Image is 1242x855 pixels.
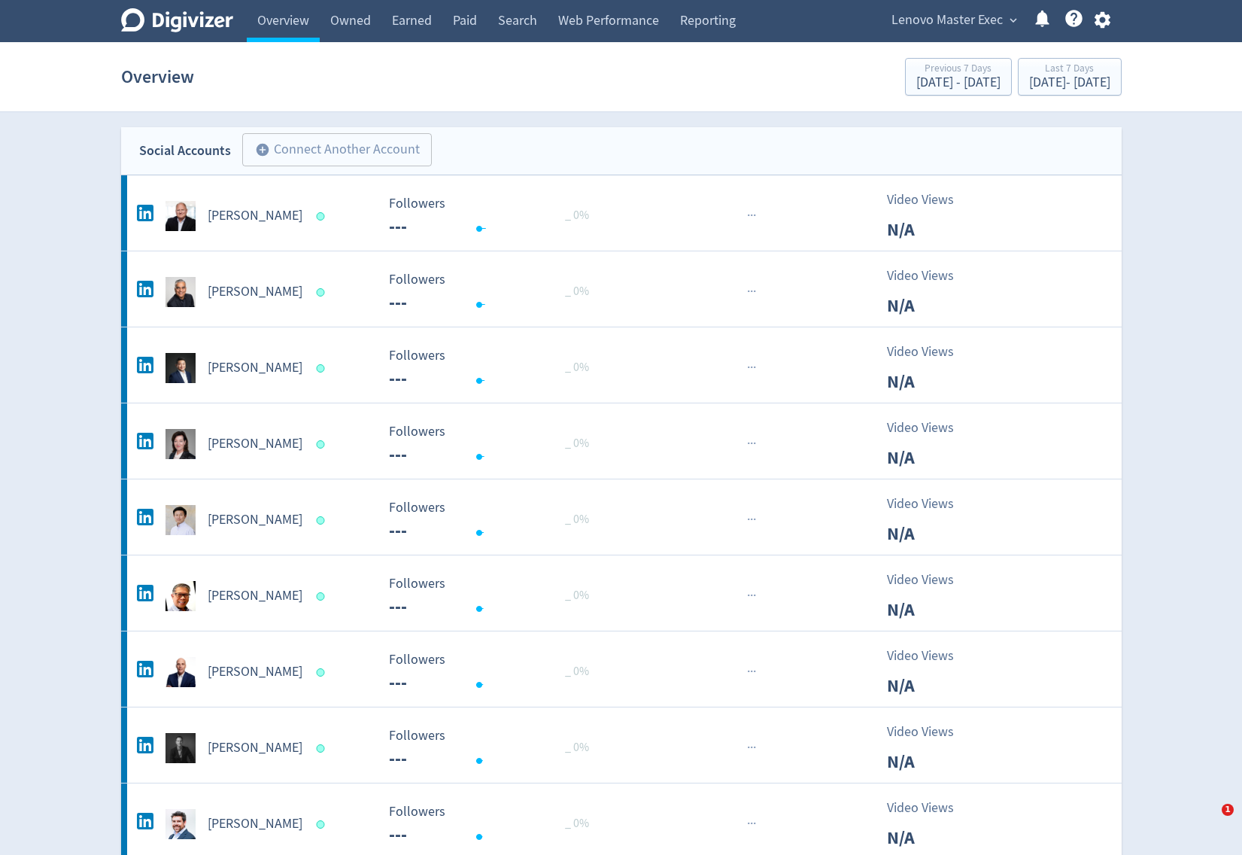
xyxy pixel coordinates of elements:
span: _ 0% [565,588,589,603]
span: Data last synced: 1 Oct 2025, 10:02am (AEST) [316,364,329,373]
h5: [PERSON_NAME] [208,739,302,757]
p: Video Views [887,646,973,666]
p: N/A [887,292,973,319]
span: Data last synced: 30 Sep 2025, 11:02pm (AEST) [316,668,329,677]
span: · [750,738,753,757]
button: Previous 7 Days[DATE] - [DATE] [905,58,1012,96]
p: N/A [887,596,973,623]
h5: [PERSON_NAME] [208,815,302,833]
img: George Toh undefined [165,505,196,535]
p: N/A [887,216,973,243]
p: N/A [887,368,973,395]
a: Eddie Ang 洪珵东 undefined[PERSON_NAME] Followers --- Followers --- _ 0%···Video ViewsN/A [121,327,1122,403]
span: · [747,434,750,453]
span: · [750,586,753,605]
a: Dilip Bhatia undefined[PERSON_NAME] Followers --- Followers --- _ 0%···Video ViewsN/A [121,251,1122,327]
p: Video Views [887,570,973,590]
span: · [753,358,756,377]
span: · [747,206,750,225]
a: John Stamer undefined[PERSON_NAME] Followers --- Followers --- _ 0%···Video ViewsN/A [121,631,1122,707]
span: · [750,282,753,301]
span: · [750,662,753,681]
span: _ 0% [565,664,589,679]
span: · [753,586,756,605]
img: Marco Andresen undefined [165,733,196,763]
span: · [750,358,753,377]
span: · [753,510,756,529]
img: John Stamer undefined [165,657,196,687]
span: · [753,662,756,681]
span: _ 0% [565,208,589,223]
span: · [753,814,756,833]
p: Video Views [887,722,973,742]
svg: Followers --- [381,729,607,768]
h5: [PERSON_NAME] [208,511,302,529]
a: Emily Ketchen undefined[PERSON_NAME] Followers --- Followers --- _ 0%···Video ViewsN/A [121,403,1122,479]
span: · [753,738,756,757]
span: · [747,358,750,377]
svg: Followers --- [381,348,607,388]
p: N/A [887,748,973,775]
svg: Followers --- [381,501,607,540]
p: N/A [887,672,973,699]
p: Video Views [887,266,973,286]
a: George Toh undefined[PERSON_NAME] Followers --- Followers --- _ 0%···Video ViewsN/A [121,479,1122,555]
span: · [750,814,753,833]
h5: [PERSON_NAME] [208,283,302,301]
span: 1 [1222,804,1234,816]
span: Data last synced: 1 Oct 2025, 12:01am (AEST) [316,820,329,829]
img: Eddie Ang 洪珵东 undefined [165,353,196,383]
button: Last 7 Days[DATE]- [DATE] [1018,58,1122,96]
p: Video Views [887,190,973,210]
div: Last 7 Days [1029,63,1110,76]
p: N/A [887,824,973,851]
span: Data last synced: 1 Oct 2025, 4:02am (AEST) [316,592,329,601]
img: Dilip Bhatia undefined [165,277,196,307]
span: · [747,282,750,301]
a: Daryl Cromer undefined[PERSON_NAME] Followers --- Followers --- _ 0%···Video ViewsN/A [121,175,1122,251]
a: Connect Another Account [231,135,432,166]
div: [DATE] - [DATE] [916,76,1001,90]
svg: Followers --- [381,805,607,844]
p: Video Views [887,342,973,362]
svg: Followers --- [381,577,607,616]
span: Data last synced: 1 Oct 2025, 5:02pm (AEST) [316,516,329,525]
span: Data last synced: 1 Oct 2025, 11:01am (AEST) [316,288,329,297]
svg: Followers --- [381,272,607,312]
iframe: Intercom live chat [1191,804,1227,840]
div: [DATE] - [DATE] [1029,76,1110,90]
span: · [747,586,750,605]
span: Lenovo Master Exec [891,8,1003,32]
svg: Followers --- [381,196,607,236]
h1: Overview [121,53,194,101]
p: Video Views [887,494,973,514]
span: · [753,434,756,453]
span: Data last synced: 1 Oct 2025, 5:02pm (AEST) [316,744,329,753]
h5: [PERSON_NAME] [208,207,302,225]
img: James Loh undefined [165,581,196,611]
span: _ 0% [565,284,589,299]
span: · [747,738,750,757]
h5: [PERSON_NAME] [208,663,302,681]
span: Data last synced: 30 Sep 2025, 11:02pm (AEST) [316,212,329,221]
span: _ 0% [565,512,589,527]
svg: Followers --- [381,653,607,692]
div: Social Accounts [139,140,231,162]
span: · [753,206,756,225]
button: Lenovo Master Exec [886,8,1021,32]
img: Daryl Cromer undefined [165,201,196,231]
span: _ 0% [565,740,589,755]
a: Marco Andresen undefined[PERSON_NAME] Followers --- Followers --- _ 0%···Video ViewsN/A [121,707,1122,783]
span: · [747,814,750,833]
p: Video Views [887,798,973,818]
h5: [PERSON_NAME] [208,587,302,605]
p: Video Views [887,418,973,438]
a: James Loh undefined[PERSON_NAME] Followers --- Followers --- _ 0%···Video ViewsN/A [121,555,1122,631]
p: N/A [887,520,973,547]
h5: [PERSON_NAME] [208,359,302,377]
span: · [747,510,750,529]
div: Previous 7 Days [916,63,1001,76]
img: Emily Ketchen undefined [165,429,196,459]
span: add_circle [255,142,270,157]
span: expand_more [1007,14,1020,27]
